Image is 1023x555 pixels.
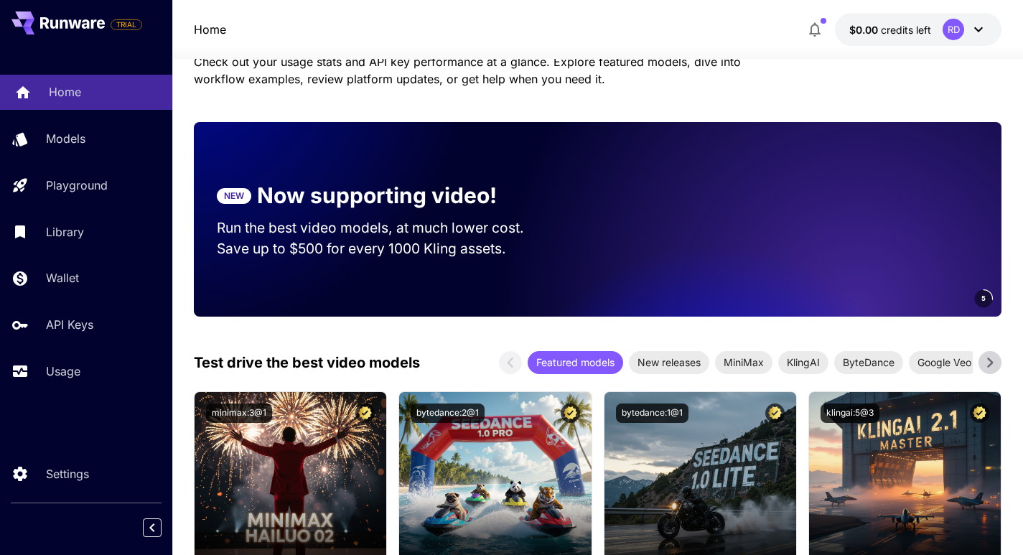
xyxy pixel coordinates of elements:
[981,293,986,304] span: 5
[821,404,879,423] button: klingai:5@3
[715,355,772,370] span: MiniMax
[217,238,551,259] p: Save up to $500 for every 1000 Kling assets.
[629,351,709,374] div: New releases
[835,13,1001,46] button: $0.00RD
[143,518,162,537] button: Collapse sidebar
[46,363,80,380] p: Usage
[355,404,375,423] button: Certified Model – Vetted for best performance and includes a commercial license.
[49,83,81,101] p: Home
[46,465,89,482] p: Settings
[528,355,623,370] span: Featured models
[111,16,142,33] span: Add your payment card to enable full platform functionality.
[849,22,931,37] div: $0.00
[528,351,623,374] div: Featured models
[111,19,141,30] span: TRIAL
[224,190,244,202] p: NEW
[881,24,931,36] span: credits left
[909,351,980,374] div: Google Veo
[834,351,903,374] div: ByteDance
[46,130,85,147] p: Models
[206,404,272,423] button: minimax:3@1
[257,179,497,212] p: Now supporting video!
[834,355,903,370] span: ByteDance
[629,355,709,370] span: New releases
[411,404,485,423] button: bytedance:2@1
[46,177,108,194] p: Playground
[715,351,772,374] div: MiniMax
[154,515,172,541] div: Collapse sidebar
[194,21,226,38] a: Home
[561,404,580,423] button: Certified Model – Vetted for best performance and includes a commercial license.
[943,19,964,40] div: RD
[46,223,84,241] p: Library
[194,352,420,373] p: Test drive the best video models
[778,355,828,370] span: KlingAI
[194,21,226,38] nav: breadcrumb
[849,24,881,36] span: $0.00
[765,404,785,423] button: Certified Model – Vetted for best performance and includes a commercial license.
[217,218,551,238] p: Run the best video models, at much lower cost.
[909,355,980,370] span: Google Veo
[970,404,989,423] button: Certified Model – Vetted for best performance and includes a commercial license.
[616,404,688,423] button: bytedance:1@1
[46,316,93,333] p: API Keys
[778,351,828,374] div: KlingAI
[194,55,741,86] span: Check out your usage stats and API key performance at a glance. Explore featured models, dive int...
[46,269,79,286] p: Wallet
